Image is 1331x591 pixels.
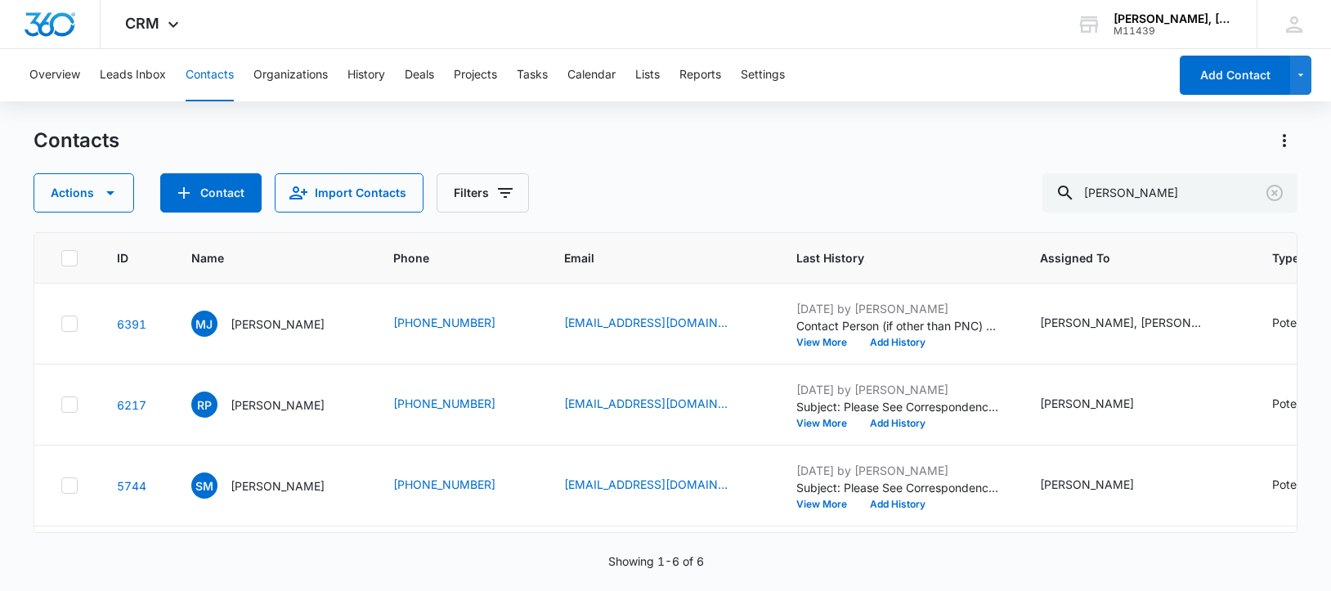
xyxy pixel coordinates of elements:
button: View More [796,419,858,428]
button: Calendar [567,49,616,101]
button: Lists [635,49,660,101]
div: [PERSON_NAME], [PERSON_NAME] [1040,314,1203,331]
button: Settings [741,49,785,101]
span: Phone [393,249,501,266]
div: Email - deltabob2@bellsouth.net - Select to Edit Field [564,395,757,414]
button: View More [796,338,858,347]
div: Name - Malcolm Johnson - Select to Edit Field [191,311,354,337]
div: Name - Robert Parker - Select to Edit Field [191,392,354,418]
button: Actions [1271,128,1297,154]
div: account name [1114,12,1233,25]
div: Assigned To - Barry Abbott - Select to Edit Field [1040,476,1163,495]
div: Assigned To - Joshua Weiss, Rachel Teleis - Select to Edit Field [1040,314,1233,334]
a: [EMAIL_ADDRESS][DOMAIN_NAME] [564,314,728,331]
p: Subject: Please See Correspondence from [PERSON_NAME] | [PERSON_NAME], [PERSON_NAME] & [PERSON_NA... [796,479,1001,496]
button: Organizations [253,49,328,101]
a: [EMAIL_ADDRESS][DOMAIN_NAME] [564,395,728,412]
p: [DATE] by [PERSON_NAME] [796,381,1001,398]
button: Add Contact [1180,56,1290,95]
div: [PERSON_NAME] [1040,476,1134,493]
p: [DATE] by [PERSON_NAME] [796,300,1001,317]
button: Add History [858,338,937,347]
p: Subject: Please See Correspondence from [PERSON_NAME] | [PERSON_NAME], [PERSON_NAME] &* [PERSON_N... [796,398,1001,415]
button: Deals [405,49,434,101]
button: Import Contacts [275,173,423,213]
p: [PERSON_NAME] [231,396,325,414]
button: Clear [1262,180,1288,206]
p: Showing 1-6 of 6 [608,553,704,570]
div: Phone - 770-241-2433 - Select to Edit Field [393,395,525,414]
div: Assigned To - Barry Abbott - Select to Edit Field [1040,395,1163,414]
a: [PHONE_NUMBER] [393,314,495,331]
span: Email [564,249,733,266]
span: ID [117,249,128,266]
button: View More [796,499,858,509]
div: Email - yumekamorrisjohnson@yahoo.com - Select to Edit Field [564,314,757,334]
span: MJ [191,311,217,337]
span: SM [191,472,217,499]
a: [PHONE_NUMBER] [393,395,495,412]
p: [PERSON_NAME] [231,316,325,333]
div: Name - Sarah Morris - Select to Edit Field [191,472,354,499]
button: Overview [29,49,80,101]
div: Phone - 423-595-4727 - Select to Edit Field [393,476,525,495]
div: account id [1114,25,1233,37]
button: Filters [437,173,529,213]
span: Last History [796,249,977,266]
span: Name [191,249,330,266]
h1: Contacts [34,128,119,153]
button: Actions [34,173,134,213]
button: Leads Inbox [100,49,166,101]
button: Reports [679,49,721,101]
p: [PERSON_NAME] [231,477,325,495]
div: Phone - 423-763-3277 - Select to Edit Field [393,314,525,334]
div: Email - kainmail03@yahoo.com - Select to Edit Field [564,476,757,495]
span: RP [191,392,217,418]
a: [PHONE_NUMBER] [393,476,495,493]
button: Add Contact [160,173,262,213]
div: [PERSON_NAME] [1040,395,1134,412]
input: Search Contacts [1042,173,1297,213]
p: [DATE] by [PERSON_NAME] [796,462,1001,479]
span: Assigned To [1040,249,1209,266]
button: Tasks [517,49,548,101]
p: Contact Person (if other than PNC) changed from [PERSON_NAME], mom to [PERSON_NAME] (mom) and [PE... [796,317,1001,334]
a: Navigate to contact details page for Sarah Morris [117,479,146,493]
button: Add History [858,499,937,509]
button: Projects [454,49,497,101]
a: Navigate to contact details page for Malcolm Johnson [117,317,146,331]
button: Add History [858,419,937,428]
button: History [347,49,385,101]
a: [EMAIL_ADDRESS][DOMAIN_NAME] [564,476,728,493]
a: Navigate to contact details page for Robert Parker [117,398,146,412]
span: CRM [125,15,159,32]
button: Contacts [186,49,234,101]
